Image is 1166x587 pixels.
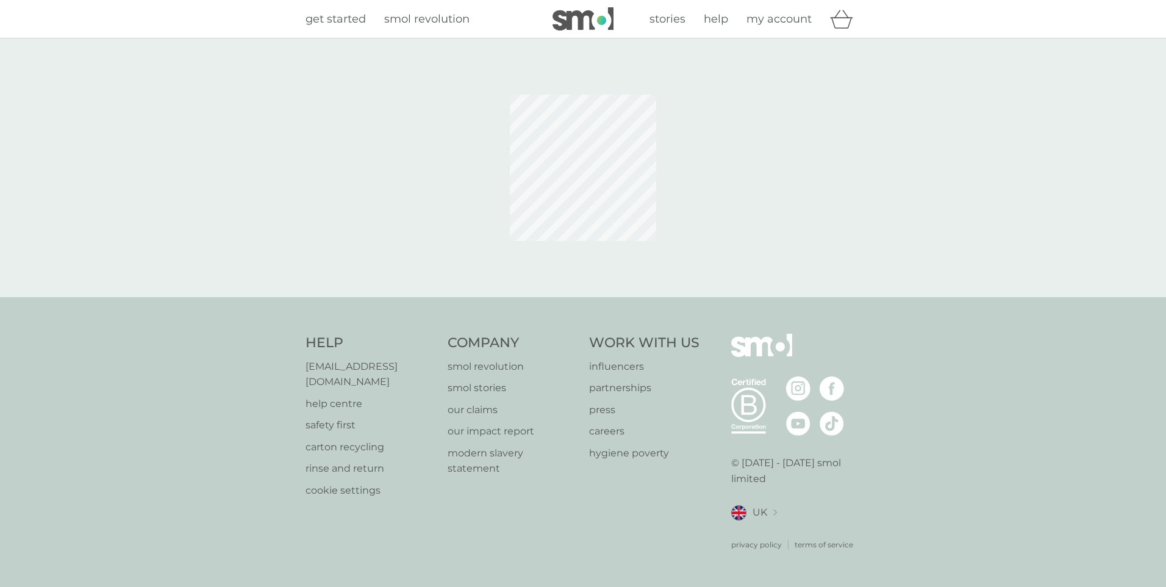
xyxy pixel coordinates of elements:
img: smol [553,7,613,31]
a: cookie settings [306,483,435,499]
a: smol revolution [384,10,470,28]
a: privacy policy [731,539,782,550]
a: carton recycling [306,439,435,455]
img: visit the smol Instagram page [786,376,810,401]
a: smol stories [448,380,578,396]
img: visit the smol Facebook page [820,376,844,401]
span: UK [753,505,767,520]
h4: Company [448,334,578,353]
a: my account [746,10,812,28]
a: careers [589,423,699,439]
h4: Work With Us [589,334,699,353]
span: stories [649,12,685,26]
span: my account [746,12,812,26]
span: smol revolution [384,12,470,26]
a: smol revolution [448,359,578,375]
span: help [704,12,728,26]
a: partnerships [589,380,699,396]
a: our impact report [448,423,578,439]
img: select a new location [773,510,777,516]
a: terms of service [795,539,853,550]
img: visit the smol Tiktok page [820,411,844,436]
a: modern slavery statement [448,445,578,477]
img: smol [731,334,792,375]
p: © [DATE] - [DATE] smol limited [731,455,861,486]
a: hygiene poverty [589,445,699,461]
img: visit the smol Youtube page [786,411,810,436]
a: press [589,402,699,418]
img: UK flag [731,505,746,520]
h4: Help [306,334,435,353]
a: our claims [448,402,578,418]
a: rinse and return [306,461,435,477]
a: influencers [589,359,699,375]
a: stories [649,10,685,28]
a: help centre [306,396,435,412]
a: get started [306,10,366,28]
div: basket [830,7,860,31]
span: get started [306,12,366,26]
a: help [704,10,728,28]
a: safety first [306,417,435,433]
a: [EMAIL_ADDRESS][DOMAIN_NAME] [306,359,435,390]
